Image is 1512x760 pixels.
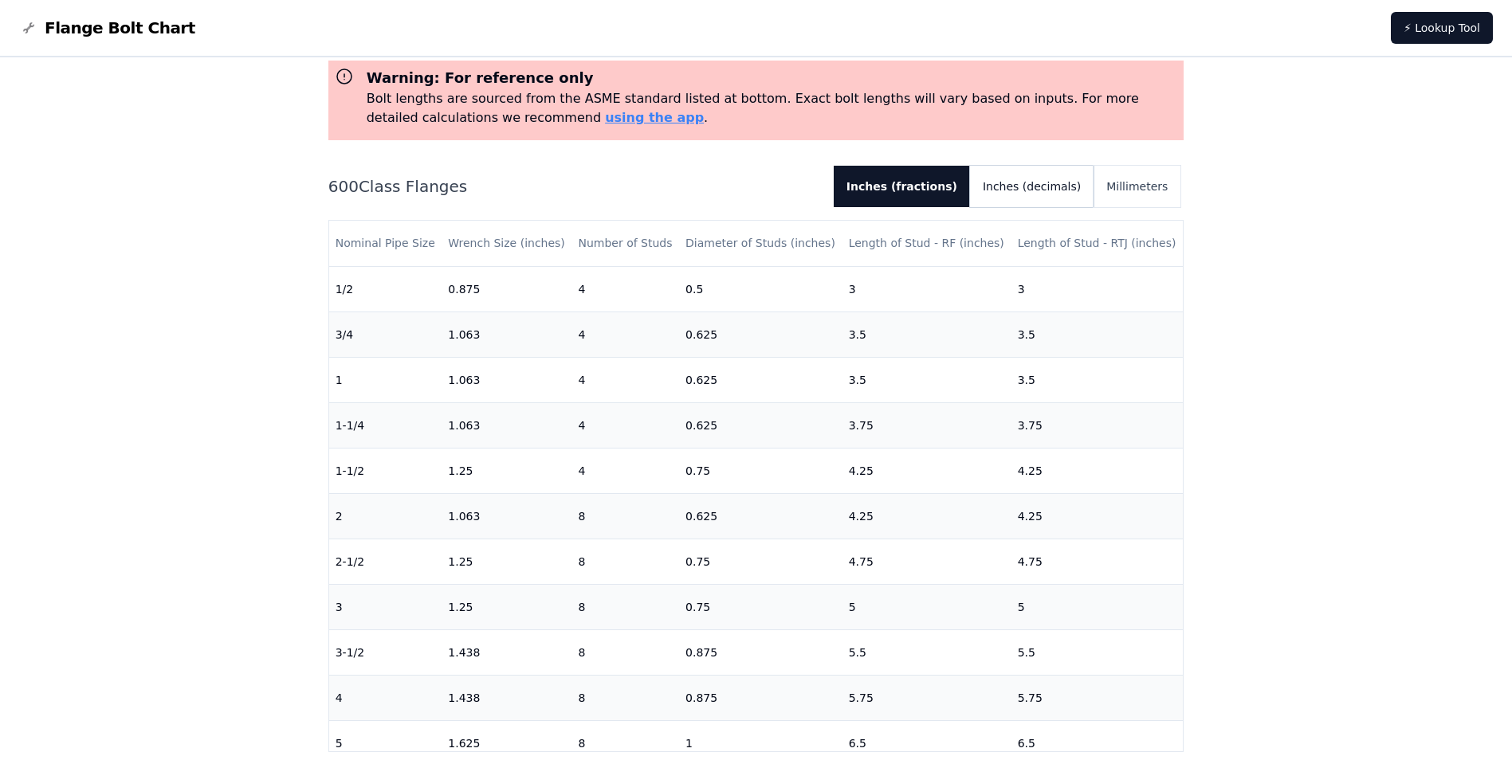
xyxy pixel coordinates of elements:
th: Number of Studs [571,221,679,266]
td: 8 [571,675,679,720]
th: Diameter of Studs (inches) [679,221,842,266]
td: 0.875 [679,629,842,675]
td: 1.25 [442,539,571,584]
td: 0.875 [442,266,571,311]
td: 3.5 [1011,311,1184,357]
td: 0.875 [679,675,842,720]
td: 3 [842,266,1011,311]
td: 3 [1011,266,1184,311]
td: 8 [571,584,679,629]
td: 3.5 [842,311,1011,357]
td: 1.063 [442,311,571,357]
p: Bolt lengths are sourced from the ASME standard listed at bottom. Exact bolt lengths will vary ba... [367,89,1178,127]
td: 1.063 [442,357,571,402]
td: 0.625 [679,493,842,539]
th: Length of Stud - RF (inches) [842,221,1011,266]
td: 5.75 [1011,675,1184,720]
td: 1-1/2 [329,448,442,493]
td: 8 [571,493,679,539]
td: 1.25 [442,584,571,629]
td: 5.5 [842,629,1011,675]
td: 0.75 [679,448,842,493]
td: 0.625 [679,402,842,448]
td: 1.438 [442,675,571,720]
td: 3/4 [329,311,442,357]
td: 0.5 [679,266,842,311]
td: 2 [329,493,442,539]
td: 5.5 [1011,629,1184,675]
td: 1.25 [442,448,571,493]
td: 1.063 [442,493,571,539]
td: 3.5 [1011,357,1184,402]
td: 4 [571,402,679,448]
td: 3 [329,584,442,629]
button: Millimeters [1094,166,1180,207]
td: 4 [571,357,679,402]
td: 5 [1011,584,1184,629]
td: 3-1/2 [329,629,442,675]
button: Inches (fractions) [834,166,970,207]
td: 1-1/4 [329,402,442,448]
h2: 600 Class Flanges [328,175,821,198]
td: 4.25 [842,448,1011,493]
td: 3.5 [842,357,1011,402]
td: 5 [842,584,1011,629]
span: Flange Bolt Chart [45,17,195,39]
a: using the app [605,110,704,125]
th: Length of Stud - RTJ (inches) [1011,221,1184,266]
td: 1 [329,357,442,402]
td: 4 [571,448,679,493]
td: 2-1/2 [329,539,442,584]
td: 0.625 [679,311,842,357]
td: 4.75 [1011,539,1184,584]
td: 8 [571,629,679,675]
td: 4 [571,311,679,357]
td: 0.625 [679,357,842,402]
td: 5.75 [842,675,1011,720]
th: Wrench Size (inches) [442,221,571,266]
td: 4.25 [842,493,1011,539]
img: Flange Bolt Chart Logo [19,18,38,37]
th: Nominal Pipe Size [329,221,442,266]
button: Inches (decimals) [970,166,1094,207]
td: 1.063 [442,402,571,448]
a: Flange Bolt Chart LogoFlange Bolt Chart [19,17,195,39]
td: 3.75 [842,402,1011,448]
a: ⚡ Lookup Tool [1391,12,1493,44]
td: 1/2 [329,266,442,311]
td: 0.75 [679,539,842,584]
td: 4 [329,675,442,720]
td: 8 [571,539,679,584]
td: 0.75 [679,584,842,629]
td: 4.75 [842,539,1011,584]
td: 4 [571,266,679,311]
td: 4.25 [1011,493,1184,539]
td: 3.75 [1011,402,1184,448]
h3: Warning: For reference only [367,67,1178,89]
td: 4.25 [1011,448,1184,493]
td: 1.438 [442,629,571,675]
